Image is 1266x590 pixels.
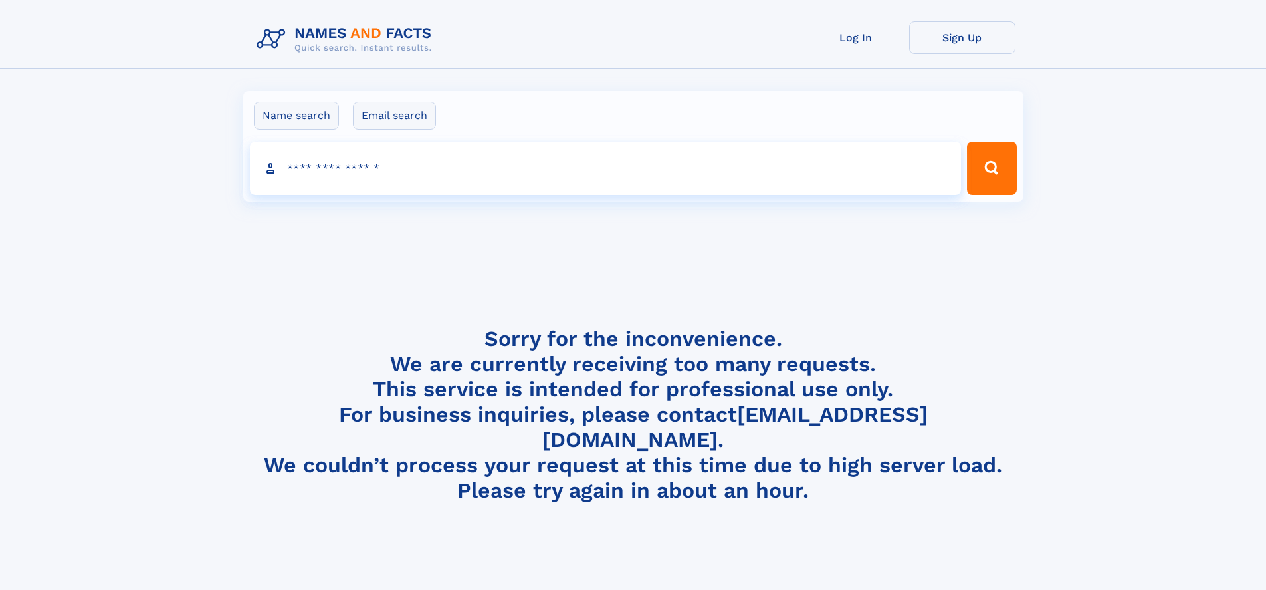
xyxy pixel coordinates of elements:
[803,21,909,54] a: Log In
[353,102,436,130] label: Email search
[251,326,1015,504] h4: Sorry for the inconvenience. We are currently receiving too many requests. This service is intend...
[250,142,962,195] input: search input
[967,142,1016,195] button: Search Button
[909,21,1015,54] a: Sign Up
[251,21,443,57] img: Logo Names and Facts
[254,102,339,130] label: Name search
[542,402,928,452] a: [EMAIL_ADDRESS][DOMAIN_NAME]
